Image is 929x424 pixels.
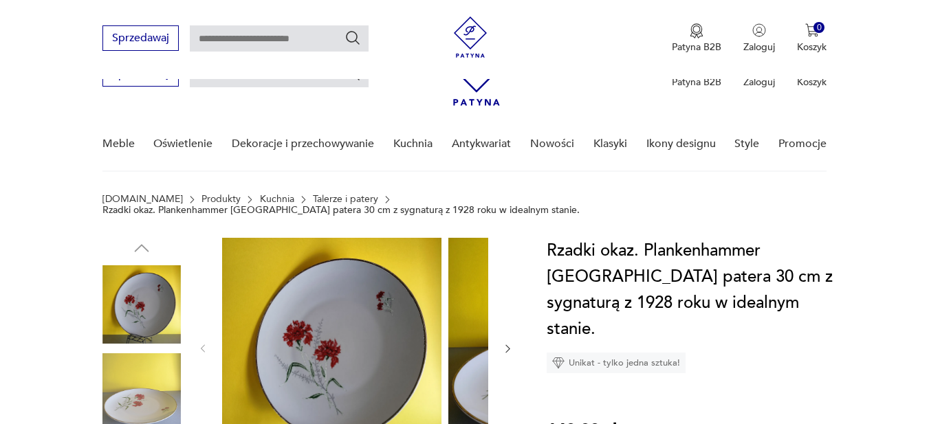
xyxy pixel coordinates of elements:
button: Sprzedawaj [102,25,179,51]
p: Patyna B2B [672,41,721,54]
a: Produkty [201,194,241,205]
a: Nowości [530,118,574,170]
a: Sprzedawaj [102,34,179,44]
img: Ikona medalu [690,23,703,38]
a: Ikona medaluPatyna B2B [672,23,721,54]
p: Patyna B2B [672,76,721,89]
a: Style [734,118,759,170]
a: Meble [102,118,135,170]
a: Dekoracje i przechowywanie [232,118,374,170]
p: Rzadki okaz. Plankenhammer [GEOGRAPHIC_DATA] patera 30 cm z sygnaturą z 1928 roku w idealnym stanie. [102,205,580,216]
img: Ikonka użytkownika [752,23,766,37]
img: Patyna - sklep z meblami i dekoracjami vintage [450,16,491,58]
button: Patyna B2B [672,23,721,54]
a: Sprzedawaj [102,70,179,80]
a: Kuchnia [393,118,433,170]
a: Promocje [778,118,827,170]
div: Unikat - tylko jedna sztuka! [547,353,686,373]
img: Zdjęcie produktu Rzadki okaz. Plankenhammer Germany patera 30 cm z sygnaturą z 1928 roku w idealn... [102,265,181,344]
a: [DOMAIN_NAME] [102,194,183,205]
img: Ikona diamentu [552,357,565,369]
button: Szukaj [345,30,361,46]
button: 0Koszyk [797,23,827,54]
div: 0 [813,22,825,34]
p: Koszyk [797,76,827,89]
button: Zaloguj [743,23,775,54]
p: Koszyk [797,41,827,54]
a: Klasyki [593,118,627,170]
a: Kuchnia [260,194,294,205]
a: Antykwariat [452,118,511,170]
p: Zaloguj [743,76,775,89]
p: Zaloguj [743,41,775,54]
a: Oświetlenie [153,118,212,170]
img: Ikona koszyka [805,23,819,37]
a: Ikony designu [646,118,716,170]
a: Talerze i patery [313,194,378,205]
h1: Rzadki okaz. Plankenhammer [GEOGRAPHIC_DATA] patera 30 cm z sygnaturą z 1928 roku w idealnym stanie. [547,238,837,342]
